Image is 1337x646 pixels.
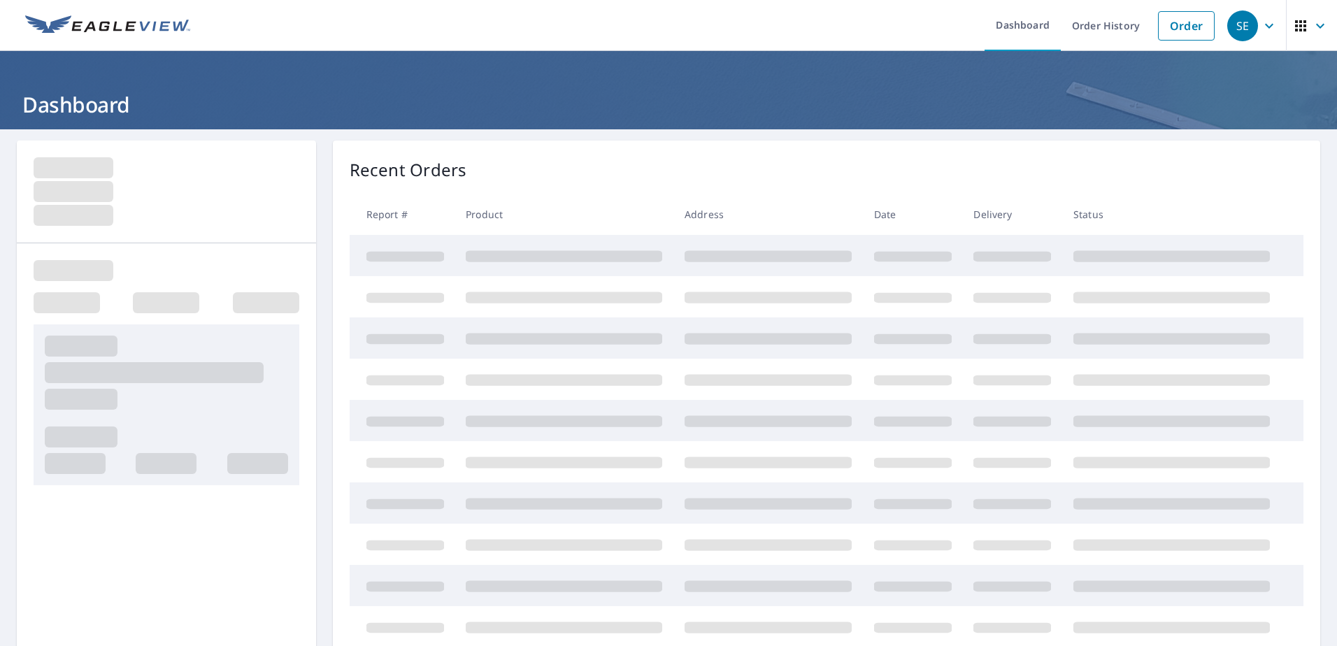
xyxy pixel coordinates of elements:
div: SE [1227,10,1258,41]
img: EV Logo [25,15,190,36]
th: Product [455,194,673,235]
th: Address [673,194,863,235]
th: Date [863,194,963,235]
th: Delivery [962,194,1062,235]
h1: Dashboard [17,90,1320,119]
p: Recent Orders [350,157,467,182]
th: Report # [350,194,455,235]
a: Order [1158,11,1215,41]
th: Status [1062,194,1281,235]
